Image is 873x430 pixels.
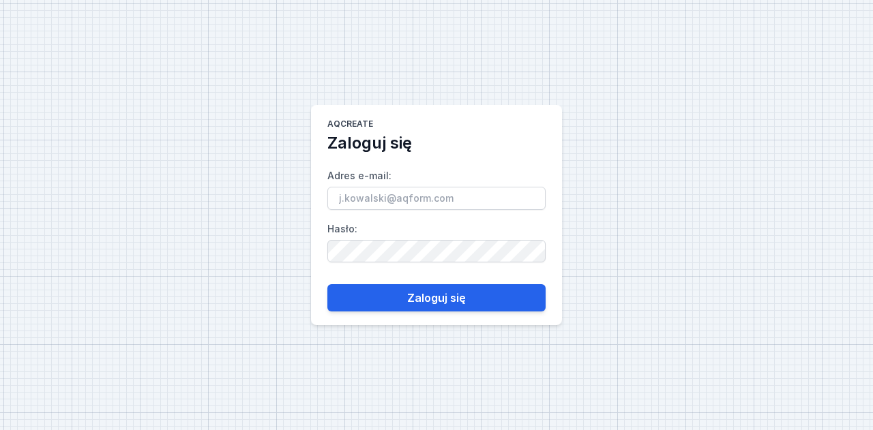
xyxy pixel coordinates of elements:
[327,240,546,262] input: Hasło:
[327,284,546,311] button: Zaloguj się
[327,218,546,262] label: Hasło :
[327,132,412,154] h2: Zaloguj się
[327,119,373,132] h1: AQcreate
[327,165,546,210] label: Adres e-mail :
[327,187,546,210] input: Adres e-mail:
